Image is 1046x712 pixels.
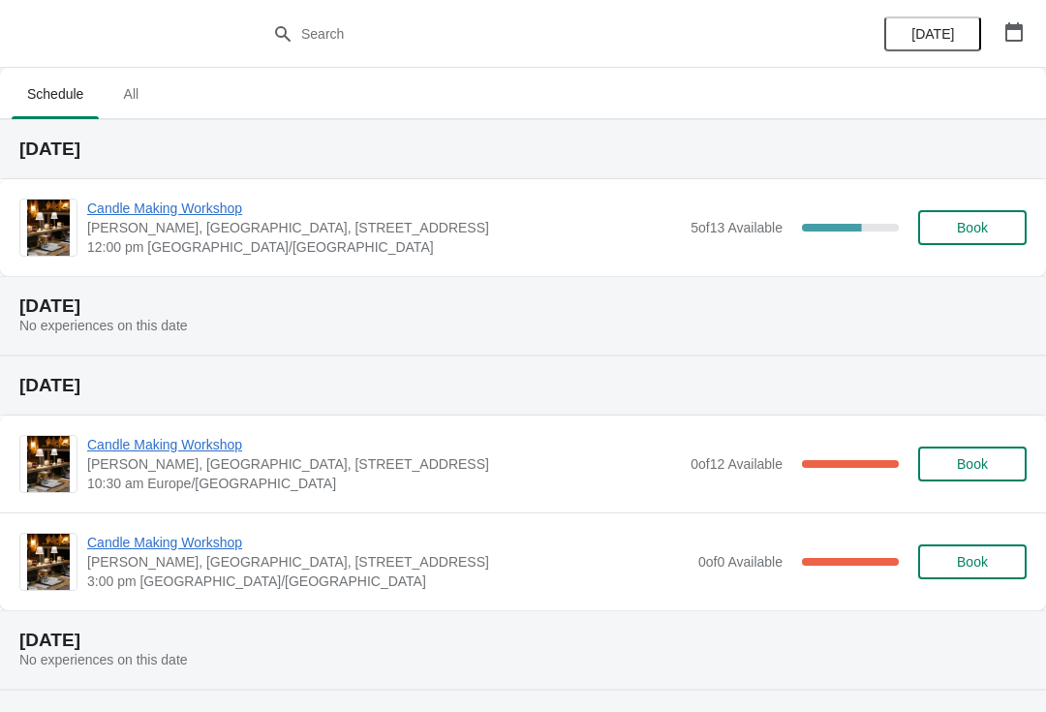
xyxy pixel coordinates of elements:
[27,200,70,256] img: Candle Making Workshop | Laura Fisher, Scrapps Hill Farm, 550 Worting Road, Basingstoke, RG23 8PU...
[87,533,689,552] span: Candle Making Workshop
[957,220,988,235] span: Book
[19,652,188,667] span: No experiences on this date
[19,318,188,333] span: No experiences on this date
[300,16,784,51] input: Search
[19,139,1027,159] h2: [DATE]
[87,474,681,493] span: 10:30 am Europe/[GEOGRAPHIC_DATA]
[87,552,689,572] span: [PERSON_NAME], [GEOGRAPHIC_DATA], [STREET_ADDRESS]
[918,210,1027,245] button: Book
[918,544,1027,579] button: Book
[87,199,681,218] span: Candle Making Workshop
[691,456,783,472] span: 0 of 12 Available
[27,534,70,590] img: Candle Making Workshop | Laura Fisher, Scrapps Hill Farm, 550 Worting Road, Basingstoke, RG23 8PU...
[87,237,681,257] span: 12:00 pm [GEOGRAPHIC_DATA]/[GEOGRAPHIC_DATA]
[107,77,155,111] span: All
[87,435,681,454] span: Candle Making Workshop
[87,218,681,237] span: [PERSON_NAME], [GEOGRAPHIC_DATA], [STREET_ADDRESS]
[691,220,783,235] span: 5 of 13 Available
[12,77,99,111] span: Schedule
[884,16,981,51] button: [DATE]
[87,454,681,474] span: [PERSON_NAME], [GEOGRAPHIC_DATA], [STREET_ADDRESS]
[19,631,1027,650] h2: [DATE]
[918,447,1027,481] button: Book
[957,456,988,472] span: Book
[27,436,70,492] img: Candle Making Workshop | Laura Fisher, Scrapps Hill Farm, 550 Worting Road, Basingstoke, RG23 8PU...
[87,572,689,591] span: 3:00 pm [GEOGRAPHIC_DATA]/[GEOGRAPHIC_DATA]
[698,554,783,570] span: 0 of 0 Available
[19,376,1027,395] h2: [DATE]
[911,26,954,42] span: [DATE]
[19,296,1027,316] h2: [DATE]
[957,554,988,570] span: Book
